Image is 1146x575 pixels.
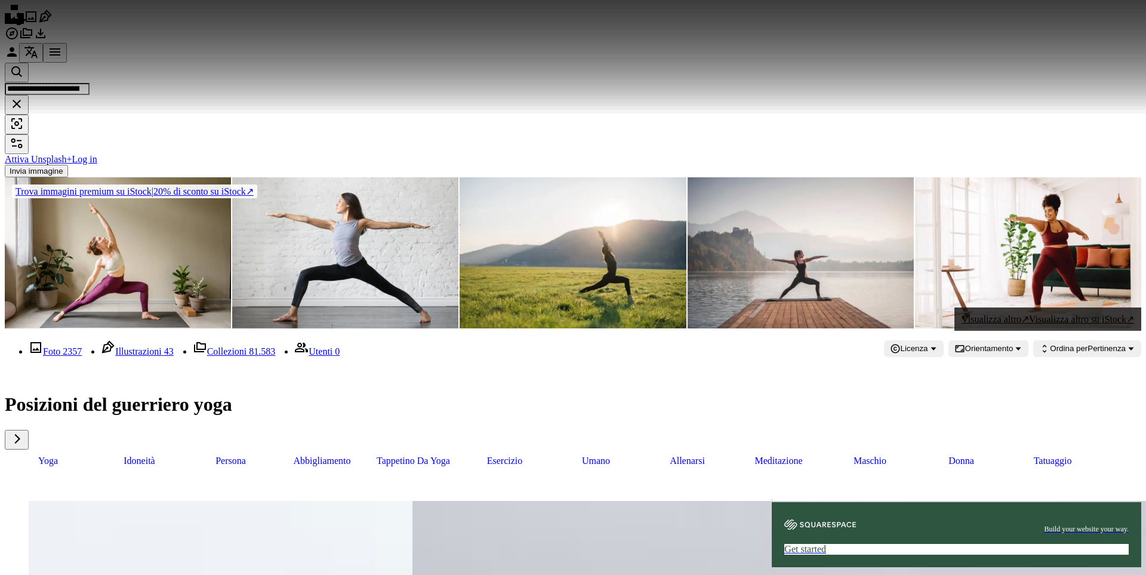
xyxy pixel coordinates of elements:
span: Ordina per [1050,344,1088,353]
a: Foto [24,16,38,26]
span: 43 [164,346,174,356]
button: Elimina [5,95,29,115]
span: 81.583 [249,346,275,356]
img: Giovane donna in posizione Warrior II che si affaccia sul lago di Bled [688,177,914,328]
a: esercizio [461,450,548,472]
a: allenarsi [644,450,731,472]
button: Menu [43,43,67,63]
button: Cerca su Unsplash [5,63,29,82]
a: Home — Unsplash [5,16,24,26]
a: maschio [827,450,913,472]
a: Accedi / Registrati [5,51,19,61]
button: Lingua [19,43,43,63]
a: idoneità [96,450,183,472]
a: tatuaggio [1009,450,1096,472]
a: Foto 2357 [29,346,82,356]
span: Licenza [901,344,928,353]
span: Orientamento [965,344,1013,353]
button: Orientamento [948,340,1029,357]
img: file-1723602894256-972c108553a7image [772,499,772,500]
a: Collezioni 81.583 [193,346,276,356]
a: Esplora [5,32,19,42]
div: 20% di sconto su iStock ↗ [12,185,257,198]
a: Log in [72,154,97,164]
a: Build your website your way.Get started [772,491,1141,567]
img: Donna professionista che pratica yoga a casa: Reverse Warrior, Viparita Virabhadrasana [5,177,231,328]
img: Giovane donna attraente in Warrior due posa, sfondo studio [232,177,458,328]
h1: Posizioni del guerriero yoga [5,393,1141,416]
span: Build your website your way. [1044,524,1129,534]
span: Visualizza altro ↗ [962,314,1029,324]
a: Trova immagini premium su iStock|20% di sconto su iStock↗ [5,177,264,205]
span: Trova immagini premium su iStock | [16,186,153,196]
button: Ordina perPertinenza [1033,340,1141,357]
a: meditazione [735,450,822,472]
a: donna [918,450,1005,472]
a: Attiva Unsplash+ [5,154,72,164]
a: tappetino da yoga [370,450,457,472]
img: Donna sana che fa yoga a casa [915,177,1141,328]
a: Illustrazioni 43 [101,346,173,356]
img: file-1606177908946-d1eed1cbe4f5image [784,519,856,530]
a: Cronologia download [33,32,48,42]
a: Illustrazioni [38,16,53,26]
button: Invia immagine [5,165,68,177]
img: Giovane donna pratica yoga in prato erboso all'alba [460,177,686,328]
a: Visualizza altro↗Visualizza altro su iStock↗ [954,308,1141,331]
a: persona [187,450,274,472]
button: scorri la lista a destra [5,430,29,450]
a: Utenti 0 [294,346,340,356]
button: Filtri [5,134,29,154]
a: abbigliamento [279,450,365,472]
a: Collezioni [19,32,33,42]
span: 0 [335,346,340,356]
a: yoga [5,450,91,472]
form: Trova visual in tutto il sito [5,63,1141,134]
a: Umano [553,450,639,472]
span: Visualizza altro su iStock ↗ [1029,314,1134,324]
span: Pertinenza [1050,344,1126,353]
button: Ricerca visiva [5,115,29,134]
div: Get started [784,544,1129,555]
span: 2357 [63,346,82,356]
button: Licenza [884,340,944,357]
